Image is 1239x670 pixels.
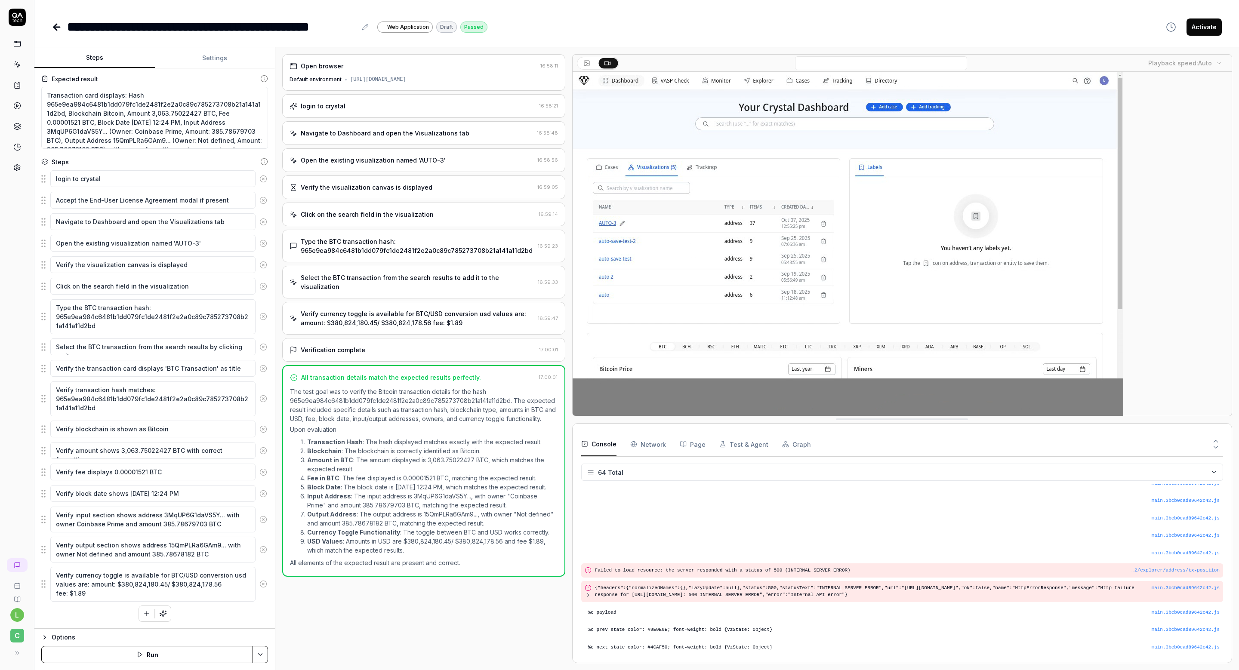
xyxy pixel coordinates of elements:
[41,213,268,231] div: Suggestions
[256,308,271,325] button: Remove step
[538,315,558,321] time: 16:59:47
[1152,515,1220,522] button: main.3bcb0cad89642c42.js
[41,277,268,295] div: Suggestions
[307,447,342,455] strong: Blockchain
[41,170,268,188] div: Suggestions
[307,492,351,500] strong: Input Address
[539,103,558,109] time: 16:58:21
[782,432,811,456] button: Graph
[307,455,558,473] li: : The amount displayed is 3,063.75022427 BTC, which matches the expected result.
[41,485,268,503] div: Suggestions
[52,74,98,83] div: Expected result
[301,373,481,382] div: All transaction details match the expected results perfectly.
[256,192,271,209] button: Remove step
[301,210,434,219] div: Click on the search field in the visualization
[1161,18,1181,36] button: View version history
[595,584,1152,599] pre: {"headers":{"normalizedNames":{},"lazyUpdate":null},"status":500,"statusText":"INTERNAL SERVER ER...
[301,345,365,354] div: Verification complete
[307,437,558,446] li: : The hash displayed matches exactly with the expected result.
[581,432,616,456] button: Console
[1152,626,1220,633] button: main.3bcb0cad89642c42.js
[588,609,1220,616] pre: %c payload
[41,381,268,417] div: Suggestions
[377,21,433,33] a: Web Application
[256,360,271,377] button: Remove step
[3,575,31,589] a: Book a call with us
[41,506,268,533] div: Suggestions
[290,387,558,423] p: The test goal was to verify the Bitcoin transaction details for the hash 965e9ea984c6481b1dd079fc...
[256,464,271,481] button: Remove step
[256,338,271,356] button: Remove step
[290,76,342,83] div: Default environment
[301,183,432,192] div: Verify the visualization canvas is displayed
[256,421,271,438] button: Remove step
[1152,532,1220,539] button: main.3bcb0cad89642c42.js
[540,63,558,69] time: 16:58:11
[1152,497,1220,504] div: main.3bcb0cad89642c42.js
[256,390,271,407] button: Remove step
[301,156,446,165] div: Open the existing visualization named 'AUTO-3'
[307,456,353,464] strong: Amount in BTC
[1152,550,1220,557] button: main.3bcb0cad89642c42.js
[52,632,268,642] div: Options
[41,566,268,602] div: Suggestions
[1152,609,1220,616] button: main.3bcb0cad89642c42.js
[1131,567,1220,574] button: …2/explorer/address/tx-position
[34,48,155,68] button: Steps
[41,442,268,460] div: Suggestions
[41,632,268,642] button: Options
[539,347,558,353] time: 17:00:01
[7,558,28,572] a: New conversation
[10,629,24,642] span: C
[539,211,558,217] time: 16:59:14
[301,101,345,111] div: login to crystal
[256,278,271,295] button: Remove step
[41,256,268,274] div: Suggestions
[595,567,1220,574] pre: Failed to load resource: the server responded with a status of 500 (INTERNAL SERVER ERROR)
[307,473,558,483] li: : The fee displayed is 0.00001521 BTC, matching the expected result.
[3,589,31,603] a: Documentation
[256,575,271,593] button: Remove step
[539,374,558,380] time: 17:00:01
[680,432,706,456] button: Page
[307,483,341,491] strong: Block Date
[301,273,534,291] div: Select the BTC transaction from the search results to add it to the visualization
[537,184,558,190] time: 16:59:05
[41,420,268,438] div: Suggestions
[307,492,558,510] li: : The input address is 3MqUP6G1daVS5Y..., with owner "Coinbase Prime" and amount 385.78679703 BTC...
[307,438,363,446] strong: Transaction Hash
[301,237,534,255] div: Type the BTC transaction hash: 965e9ea984c6481b1dd079fc1de2481f2e2a0c89c785273708b21a141a11d2bd
[256,256,271,274] button: Remove step
[307,483,558,492] li: : The block date is [DATE] 12:24 PM, which matches the expected result.
[256,170,271,187] button: Remove step
[256,485,271,502] button: Remove step
[588,644,1220,651] pre: %c next state color: #4CAF50; font-weight: bold {VzState: Object}
[630,432,666,456] button: Network
[307,538,343,545] strong: USD Values
[256,541,271,558] button: Remove step
[290,558,558,567] p: All elements of the expected result are present and correct.
[307,528,558,537] li: : The toggle between BTC and USD works correctly.
[290,425,558,434] p: Upon evaluation:
[41,536,268,563] div: Suggestions
[719,432,768,456] button: Test & Agent
[1152,644,1220,651] button: main.3bcb0cad89642c42.js
[256,511,271,528] button: Remove step
[387,23,429,31] span: Web Application
[301,309,534,327] div: Verify currency toggle is available for BTC/USD conversion usd values are: amount: $380,824,180.4...
[538,279,558,285] time: 16:59:33
[41,299,268,335] div: Suggestions
[307,529,400,536] strong: Currency Toggle Functionality
[460,22,487,33] div: Passed
[41,191,268,209] div: Suggestions
[436,22,457,33] div: Draft
[3,622,31,644] button: C
[256,235,271,252] button: Remove step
